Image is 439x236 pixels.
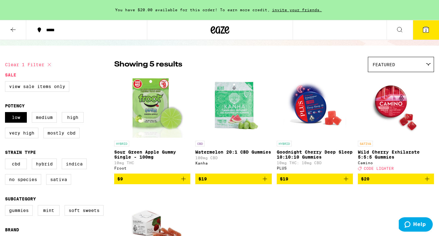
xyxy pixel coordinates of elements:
div: Froot [114,166,190,170]
img: Camino - Wild Cherry Exhilarate 5:5:5 Gummies [365,75,427,138]
p: Showing 5 results [114,59,182,70]
label: View Sale Items Only [5,81,69,92]
label: Sativa [46,174,71,185]
iframe: Opens a widget where you can find more information [399,217,433,233]
p: Watermelon 20:1 CBD Gummies [195,150,271,155]
label: Hybrid [32,159,57,169]
label: CBD [5,159,27,169]
p: 10mg THC [114,161,190,165]
label: Medium [32,112,57,123]
span: invite your friends. [270,8,324,12]
span: Featured [373,62,395,67]
p: Goodnight Cherry Deep Sleep 10:10:10 Gummies [277,150,353,160]
label: Soft Sweets [65,205,104,216]
button: Add to bag [358,174,434,184]
button: Add to bag [114,174,190,184]
label: Mostly CBD [43,128,80,138]
p: 100mg CBD [195,156,271,160]
span: CODE LIGHTER [364,166,394,170]
div: PLUS [277,166,353,170]
p: SATIVA [358,141,373,146]
span: You have $20.00 available for this order! To earn more credit, [115,8,270,12]
legend: Sale [5,72,16,77]
a: Open page for Sour Green Apple Gummy Single - 100mg from Froot [114,75,190,174]
a: Open page for Goodnight Cherry Deep Sleep 10:10:10 Gummies from PLUS [277,75,353,174]
img: Froot - Sour Green Apple Gummy Single - 100mg [121,75,183,138]
button: Add to bag [277,174,353,184]
p: HYBRID [114,141,129,146]
p: Sour Green Apple Gummy Single - 100mg [114,150,190,160]
label: Indica [62,159,87,169]
span: $19 [198,176,207,181]
button: 2 [413,20,439,40]
label: High [62,112,84,123]
span: 2 [425,28,427,32]
img: PLUS - Goodnight Cherry Deep Sleep 10:10:10 Gummies [284,75,346,138]
a: Open page for Wild Cherry Exhilarate 5:5:5 Gummies from Camino [358,75,434,174]
legend: Strain Type [5,150,36,155]
label: Gummies [5,205,33,216]
img: Kanha - Watermelon 20:1 CBD Gummies [202,75,265,138]
div: Kanha [195,161,271,165]
label: No Species [5,174,41,185]
legend: Subcategory [5,196,36,201]
legend: Brand [5,227,19,232]
button: Clear 1 filter [5,57,53,72]
span: $20 [361,176,369,181]
label: Very High [5,128,38,138]
legend: Potency [5,103,25,108]
span: $9 [117,176,123,181]
button: Add to bag [195,174,271,184]
div: Camino [358,161,434,165]
span: $19 [280,176,288,181]
a: Open page for Watermelon 20:1 CBD Gummies from Kanha [195,75,271,174]
p: CBD [195,141,205,146]
label: Low [5,112,27,123]
p: 10mg THC: 10mg CBD [277,161,353,165]
p: HYBRID [277,141,292,146]
label: Mint [38,205,60,216]
p: Wild Cherry Exhilarate 5:5:5 Gummies [358,150,434,160]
